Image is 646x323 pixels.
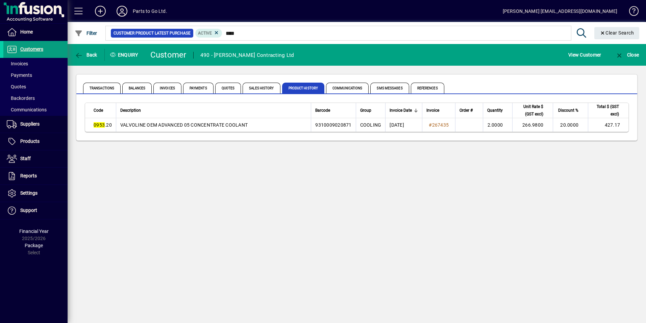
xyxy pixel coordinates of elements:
span: Quantity [487,107,503,114]
a: Settings [3,185,68,202]
span: Transactions [83,83,121,93]
span: View Customer [568,49,601,60]
span: Reports [20,173,37,178]
button: Profile [111,5,133,17]
a: Payments [3,69,68,81]
span: Quotes [7,84,26,89]
div: Unit Rate $ (GST excl) [517,103,549,118]
span: Customers [20,46,43,52]
div: Total $ (GST excl) [592,103,625,118]
div: [PERSON_NAME] [EMAIL_ADDRESS][DOMAIN_NAME] [503,6,617,17]
span: Clear Search [600,30,634,36]
span: Quotes [215,83,241,93]
span: Order # [459,107,473,114]
app-page-header-button: Back [68,49,105,61]
span: .20 [94,122,112,128]
div: Invoice [426,107,451,114]
span: Invoices [7,61,28,66]
mat-chip: Product Activation Status: Active [195,29,222,38]
span: Balances [122,83,152,93]
div: Enquiry [105,49,145,60]
span: Close [615,52,639,58]
span: References [411,83,444,93]
div: Parts to Go Ltd. [133,6,167,17]
div: Customer [150,49,187,60]
div: Discount % [557,107,585,114]
a: Home [3,24,68,41]
td: [DATE] [385,118,422,132]
a: Products [3,133,68,150]
div: Quantity [487,107,509,114]
span: COOLING [360,122,381,128]
span: Code [94,107,103,114]
div: Group [360,107,381,114]
button: Add [90,5,111,17]
span: Product History [282,83,325,93]
span: Support [20,208,37,213]
app-page-header-button: Close enquiry [608,49,646,61]
span: Settings [20,190,38,196]
button: Close [614,49,641,61]
div: Barcode [315,107,351,114]
a: #267435 [426,121,451,129]
span: # [429,122,432,128]
button: View Customer [567,49,603,61]
div: Order # [459,107,479,114]
a: Suppliers [3,116,68,133]
span: Package [25,243,43,248]
span: Backorders [7,95,35,101]
span: Payments [7,72,32,78]
span: 267435 [432,122,449,128]
button: Clear [594,27,640,39]
td: 427.17 [588,118,628,132]
span: Unit Rate $ (GST excl) [517,103,543,118]
span: Financial Year [19,229,49,234]
td: 2.0000 [483,118,512,132]
span: Customer Product Latest Purchase [114,30,191,37]
span: Suppliers [20,121,40,127]
span: Sales History [243,83,280,93]
span: Group [360,107,371,114]
button: Filter [73,27,99,39]
span: Invoice [426,107,439,114]
div: Invoice Date [390,107,418,114]
a: Communications [3,104,68,115]
span: Home [20,29,33,35]
span: Invoices [153,83,181,93]
a: Quotes [3,81,68,92]
span: Invoice Date [390,107,412,114]
span: Description [120,107,141,114]
span: Total $ (GST excl) [592,103,619,118]
span: 9310009020871 [315,122,351,128]
span: Active [198,31,212,36]
a: Knowledge Base [624,1,638,23]
a: Invoices [3,58,68,69]
span: VALVOLINE OEM ADVANCED 05 CONCENTRATE COOLANT [120,122,248,128]
span: Barcode [315,107,330,114]
em: 0953 [94,122,105,128]
span: Payments [183,83,214,93]
a: Support [3,202,68,219]
a: Reports [3,168,68,185]
span: Products [20,138,40,144]
td: 20.0000 [553,118,588,132]
span: Communications [7,107,47,112]
td: 266.9800 [512,118,553,132]
button: Back [73,49,99,61]
span: Back [75,52,97,58]
div: Description [120,107,307,114]
span: Discount % [558,107,578,114]
a: Staff [3,150,68,167]
span: Filter [75,30,97,36]
a: Backorders [3,92,68,104]
span: Staff [20,156,31,161]
span: SMS Messages [370,83,409,93]
div: Code [94,107,112,114]
div: 490 - [PERSON_NAME] Contracting Ltd [200,50,294,61]
span: Communications [326,83,369,93]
